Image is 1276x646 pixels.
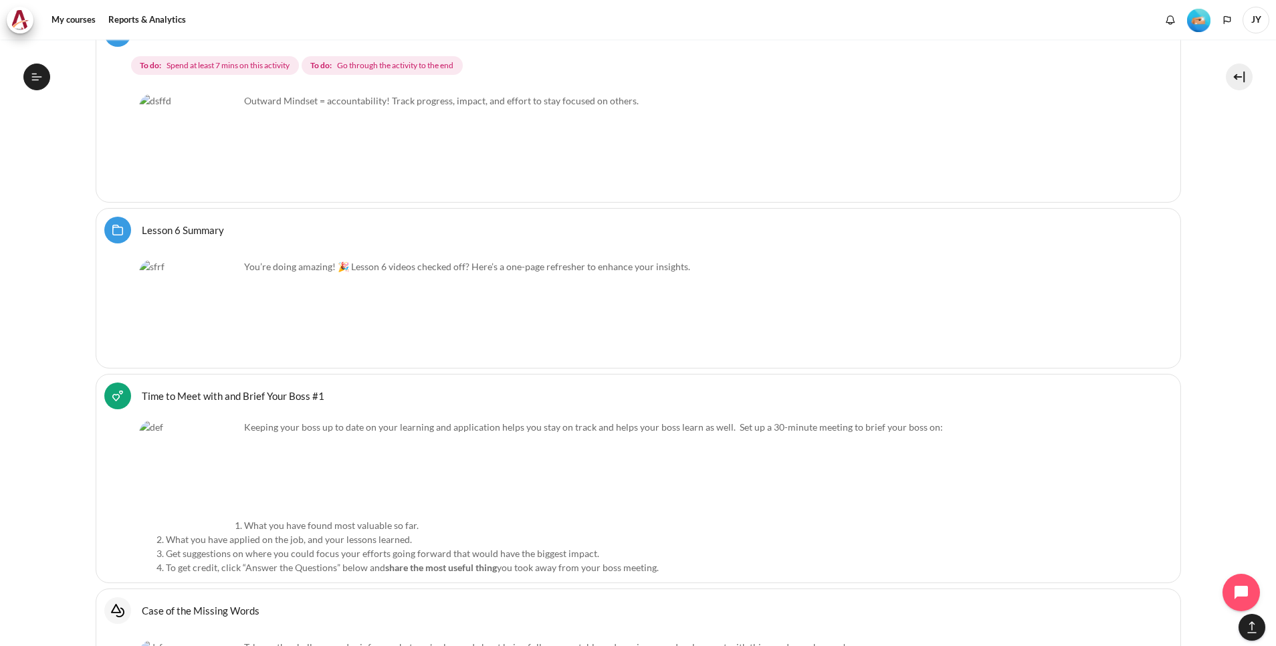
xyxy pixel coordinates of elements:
img: def [139,420,239,520]
span: You’re doing amazing! 🎉 Lesson 6 videos checked off? Here’s a one-page refresher to enhance your ... [244,261,690,272]
span: Go through the activity to the end [337,60,453,72]
strong: To do: [140,60,161,72]
span: JY [1243,7,1269,33]
span: What you have applied on the job, and your lessons learned. [166,534,412,545]
a: Time to Meet with and Brief Your Boss #1 [142,389,324,402]
span: Spend at least 7 mins on this activity [167,60,290,72]
a: Case of the Missing Words [142,604,259,617]
button: Languages [1217,10,1237,30]
a: Level #2 [1182,7,1216,32]
a: User menu [1243,7,1269,33]
img: Level #2 [1187,9,1210,32]
a: Lesson 6 Summary [142,223,224,236]
strong: share the most useful thing [385,562,497,573]
span: Get suggestions on where you could focus your efforts going forward that would have the biggest i... [166,548,599,559]
strong: To do: [310,60,332,72]
p: Outward Mindset = accountability! Track progress, impact, and effort to stay focused on others. [139,94,1138,108]
a: Reports & Analytics [104,7,191,33]
img: sfrf [139,259,239,360]
img: Architeck [11,10,29,30]
button: [[backtotopbutton]] [1239,614,1265,641]
a: Architeck Architeck [7,7,40,33]
div: Show notification window with no new notifications [1160,10,1180,30]
img: dsffd [139,94,239,194]
a: My courses [47,7,100,33]
span: To get credit, click “Answer the Questions” below and you took away from your boss meeting. [166,562,659,573]
div: Completion requirements for Lesson 6 Videos (18 min.) [131,53,1151,78]
span: What you have found most valuable so far. [244,520,419,531]
div: Level #2 [1187,7,1210,32]
div: Keeping your boss up to date on your learning and application helps you stay on track and helps y... [139,420,1138,574]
